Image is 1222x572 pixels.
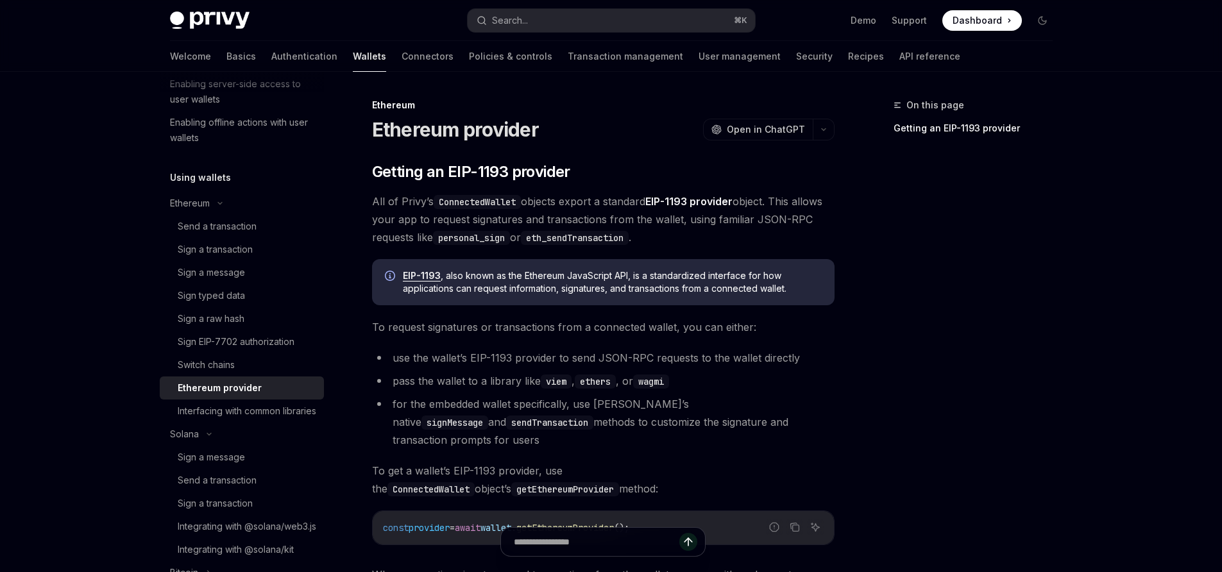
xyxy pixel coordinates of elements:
[492,13,528,28] div: Search...
[178,542,294,557] div: Integrating with @solana/kit
[178,334,294,349] div: Sign EIP-7702 authorization
[160,492,324,515] a: Sign a transaction
[178,288,245,303] div: Sign typed data
[160,261,324,284] a: Sign a message
[480,522,511,534] span: wallet
[178,473,257,488] div: Send a transaction
[160,215,324,238] a: Send a transaction
[953,14,1002,27] span: Dashboard
[421,416,488,430] code: signMessage
[178,219,257,234] div: Send a transaction
[170,196,210,211] div: Ethereum
[433,231,510,245] code: personal_sign
[372,318,835,336] span: To request signatures or transactions from a connected wallet, you can either:
[506,416,593,430] code: sendTransaction
[160,111,324,149] a: Enabling offline actions with user wallets
[170,12,250,29] img: dark logo
[160,330,324,353] a: Sign EIP-7702 authorization
[160,376,324,400] a: Ethereum provider
[468,9,755,32] button: Search...⌘K
[403,269,822,295] span: , also known as the Ethereum JavaScript API, is a standardized interface for how applications can...
[160,238,324,261] a: Sign a transaction
[226,41,256,72] a: Basics
[568,41,683,72] a: Transaction management
[387,482,475,496] code: ConnectedWallet
[160,307,324,330] a: Sign a raw hash
[734,15,747,26] span: ⌘ K
[899,41,960,72] a: API reference
[160,446,324,469] a: Sign a message
[906,97,964,113] span: On this page
[178,311,244,326] div: Sign a raw hash
[703,119,813,140] button: Open in ChatGPT
[170,41,211,72] a: Welcome
[575,374,616,389] code: ethers
[633,374,669,389] code: wagmi
[160,469,324,492] a: Send a transaction
[160,538,324,561] a: Integrating with @solana/kit
[372,395,835,449] li: for the embedded wallet specifically, use [PERSON_NAME]’s native and methods to customize the sig...
[521,231,629,245] code: eth_sendTransaction
[786,519,803,535] button: Copy the contents from the code block
[614,522,629,534] span: ();
[372,162,570,182] span: Getting an EIP-1193 provider
[170,170,231,185] h5: Using wallets
[353,41,386,72] a: Wallets
[178,496,253,511] div: Sign a transaction
[178,265,245,280] div: Sign a message
[170,115,316,146] div: Enabling offline actions with user wallets
[894,118,1063,139] a: Getting an EIP-1193 provider
[178,450,245,465] div: Sign a message
[271,41,337,72] a: Authentication
[892,14,927,27] a: Support
[942,10,1022,31] a: Dashboard
[178,357,235,373] div: Switch chains
[170,426,199,442] div: Solana
[178,403,316,419] div: Interfacing with common libraries
[409,522,450,534] span: provider
[511,482,619,496] code: getEthereumProvider
[807,519,824,535] button: Ask AI
[160,284,324,307] a: Sign typed data
[1032,10,1053,31] button: Toggle dark mode
[372,372,835,390] li: pass the wallet to a library like , , or
[796,41,833,72] a: Security
[372,462,835,498] span: To get a wallet’s EIP-1193 provider, use the object’s method:
[383,522,409,534] span: const
[679,533,697,551] button: Send message
[178,380,262,396] div: Ethereum provider
[645,195,733,208] a: EIP-1193 provider
[516,522,614,534] span: getEthereumProvider
[455,522,480,534] span: await
[385,271,398,283] svg: Info
[848,41,884,72] a: Recipes
[178,242,253,257] div: Sign a transaction
[469,41,552,72] a: Policies & controls
[402,41,454,72] a: Connectors
[403,270,441,282] a: EIP-1193
[511,522,516,534] span: .
[372,349,835,367] li: use the wallet’s EIP-1193 provider to send JSON-RPC requests to the wallet directly
[178,519,316,534] div: Integrating with @solana/web3.js
[450,522,455,534] span: =
[541,374,572,389] code: viem
[372,99,835,112] div: Ethereum
[699,41,781,72] a: User management
[727,123,805,136] span: Open in ChatGPT
[766,519,783,535] button: Report incorrect code
[851,14,876,27] a: Demo
[372,118,539,141] h1: Ethereum provider
[160,353,324,376] a: Switch chains
[434,195,521,209] code: ConnectedWallet
[372,192,835,246] span: All of Privy’s objects export a standard object. This allows your app to request signatures and t...
[160,515,324,538] a: Integrating with @solana/web3.js
[160,400,324,423] a: Interfacing with common libraries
